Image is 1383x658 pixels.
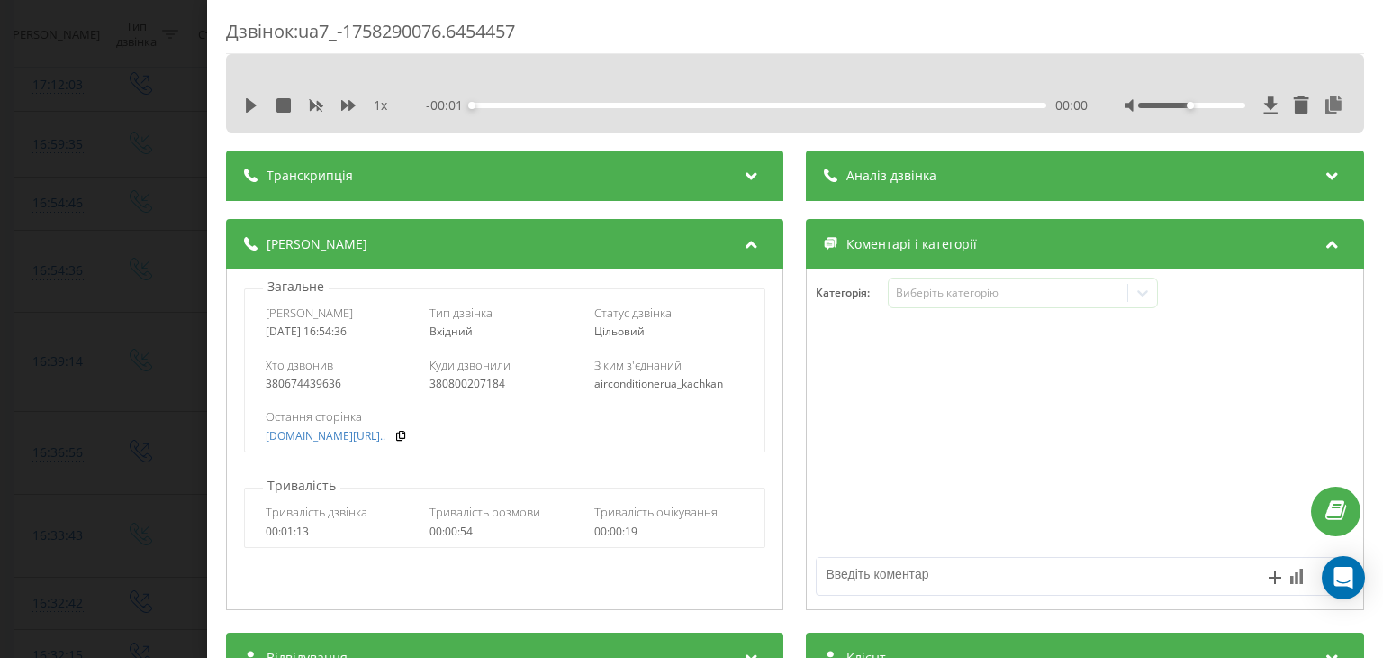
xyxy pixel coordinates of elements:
[430,504,541,520] span: Тривалість розмови
[594,504,718,520] span: Тривалість очікування
[263,278,329,296] p: Загальне
[226,19,1364,54] div: Дзвінок : ua7_-1758290076.6454457
[266,430,385,443] a: [DOMAIN_NAME][URL]..
[594,305,672,321] span: Статус дзвінка
[266,408,362,425] span: Остання сторінка
[1322,556,1365,599] div: Open Intercom Messenger
[430,525,581,538] div: 00:00:54
[266,305,353,321] span: [PERSON_NAME]
[594,357,682,373] span: З ким з'єднаний
[847,167,937,185] span: Аналіз дзвінка
[817,287,889,299] h4: Категорія :
[430,378,581,390] div: 380800207184
[1055,96,1088,114] span: 00:00
[896,286,1121,300] div: Виберіть категорію
[267,167,353,185] span: Транскрипція
[266,378,416,390] div: 380674439636
[266,504,367,520] span: Тривалість дзвінка
[847,235,978,253] span: Коментарі і категорії
[1187,102,1194,109] div: Accessibility label
[430,305,493,321] span: Тип дзвінка
[594,525,745,538] div: 00:00:19
[427,96,473,114] span: - 00:01
[594,324,645,339] span: Цільовий
[266,525,416,538] div: 00:01:13
[267,235,367,253] span: [PERSON_NAME]
[374,96,387,114] span: 1 x
[594,378,745,390] div: airconditionerua_kachkan
[469,102,476,109] div: Accessibility label
[263,477,340,495] p: Тривалість
[430,324,474,339] span: Вхідний
[266,357,333,373] span: Хто дзвонив
[430,357,511,373] span: Куди дзвонили
[266,325,416,338] div: [DATE] 16:54:36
